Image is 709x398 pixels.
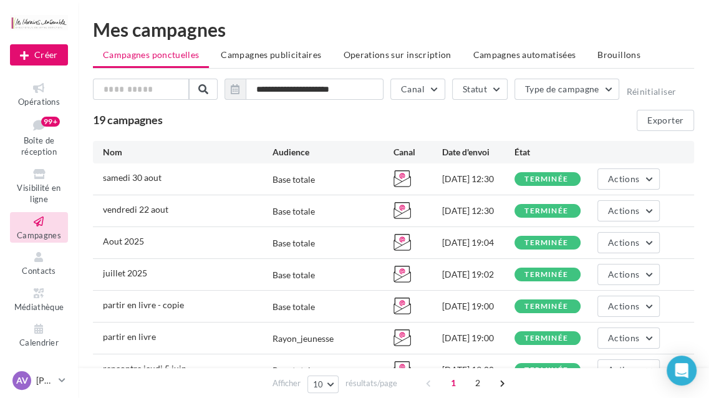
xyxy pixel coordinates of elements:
[442,146,515,158] div: Date d'envoi
[637,110,694,131] button: Exporter
[36,374,54,387] p: [PERSON_NAME]
[597,232,660,253] button: Actions
[273,364,315,377] div: Base totale
[10,319,68,350] a: Calendrier
[10,114,68,160] a: Boîte de réception99+
[597,168,660,190] button: Actions
[103,268,147,278] span: juillet 2025
[10,369,68,392] a: AV [PERSON_NAME]
[273,146,393,158] div: Audience
[442,268,515,281] div: [DATE] 19:02
[273,269,315,281] div: Base totale
[103,146,273,158] div: Nom
[273,205,315,218] div: Base totale
[103,331,156,342] span: partir en livre
[18,97,60,107] span: Opérations
[41,117,60,127] div: 99+
[514,79,620,100] button: Type de campagne
[103,236,144,246] span: Aout 2025
[473,49,576,60] span: Campagnes automatisées
[10,79,68,109] a: Opérations
[442,173,515,185] div: [DATE] 12:30
[597,200,660,221] button: Actions
[10,44,68,66] div: Nouvelle campagne
[608,269,639,279] span: Actions
[103,363,186,374] span: rencontre jeudi 5 juin
[16,374,28,387] span: AV
[273,377,301,389] span: Afficher
[10,44,68,66] button: Créer
[608,332,639,343] span: Actions
[524,207,568,215] div: terminée
[597,49,640,60] span: Brouillons
[608,301,639,311] span: Actions
[452,79,508,100] button: Statut
[273,332,334,345] div: Rayon_jeunesse
[597,296,660,317] button: Actions
[442,300,515,313] div: [DATE] 19:00
[597,264,660,285] button: Actions
[468,373,488,393] span: 2
[307,376,339,393] button: 10
[103,204,168,215] span: vendredi 22 aout
[14,302,64,312] span: Médiathèque
[273,173,315,186] div: Base totale
[221,49,321,60] span: Campagnes publicitaires
[21,135,57,157] span: Boîte de réception
[10,212,68,243] a: Campagnes
[10,284,68,314] a: Médiathèque
[524,239,568,247] div: terminée
[667,356,697,386] div: Open Intercom Messenger
[524,271,568,279] div: terminée
[442,332,515,344] div: [DATE] 19:00
[390,79,445,100] button: Canal
[608,364,639,375] span: Actions
[608,205,639,216] span: Actions
[524,334,568,342] div: terminée
[524,175,568,183] div: terminée
[524,366,568,374] div: terminée
[597,359,660,381] button: Actions
[17,183,60,205] span: Visibilité en ligne
[393,146,442,158] div: Canal
[524,303,568,311] div: terminée
[626,87,676,97] button: Réinitialiser
[93,113,163,127] span: 19 campagnes
[22,266,56,276] span: Contacts
[608,237,639,248] span: Actions
[442,364,515,376] div: [DATE] 19:00
[273,237,315,250] div: Base totale
[514,146,587,158] div: État
[10,165,68,207] a: Visibilité en ligne
[442,236,515,249] div: [DATE] 19:04
[19,337,59,347] span: Calendrier
[273,301,315,313] div: Base totale
[443,373,463,393] span: 1
[10,248,68,278] a: Contacts
[345,377,397,389] span: résultats/page
[442,205,515,217] div: [DATE] 12:30
[103,172,162,183] span: samedi 30 aout
[103,299,184,310] span: partir en livre - copie
[343,49,451,60] span: Operations sur inscription
[608,173,639,184] span: Actions
[597,328,660,349] button: Actions
[93,20,694,39] div: Mes campagnes
[313,379,324,389] span: 10
[17,230,61,240] span: Campagnes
